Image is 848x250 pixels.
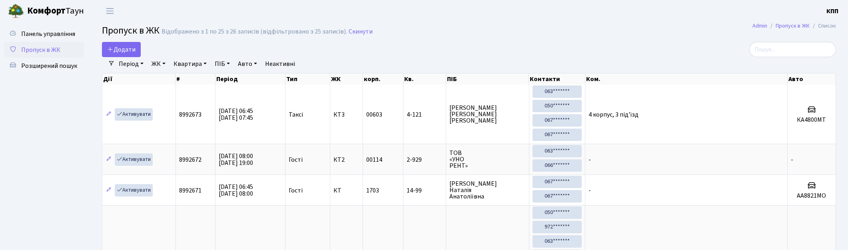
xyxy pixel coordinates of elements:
span: Додати [107,45,136,54]
span: Пропуск в ЖК [102,24,160,38]
a: КПП [826,6,838,16]
h5: КА4800МТ [791,116,832,124]
span: [DATE] 08:00 [DATE] 19:00 [219,152,253,167]
a: Активувати [115,184,153,196]
span: - [589,155,591,164]
a: Розширений пошук [4,58,84,74]
b: Комфорт [27,4,66,17]
a: Авто [235,57,260,71]
span: Пропуск в ЖК [21,46,60,54]
h5: АА8821МО [791,192,832,200]
span: Гості [289,187,303,194]
a: Період [116,57,147,71]
div: Відображено з 1 по 25 з 26 записів (відфільтровано з 25 записів). [162,28,347,36]
span: 14-99 [407,187,443,194]
th: Кв. [403,73,446,85]
th: корп. [363,73,403,85]
th: Дії [102,73,176,85]
span: 8992671 [179,186,202,195]
span: 2-929 [407,157,443,163]
span: Розширений пошук [21,62,77,70]
span: КТ [333,187,359,194]
a: Пропуск в ЖК [4,42,84,58]
span: 4-121 [407,111,443,118]
span: Таун [27,4,84,18]
b: КПП [826,7,838,16]
a: ЖК [148,57,169,71]
span: [DATE] 06:45 [DATE] 08:00 [219,183,253,198]
span: Гості [289,157,303,163]
a: Неактивні [262,57,298,71]
th: # [176,73,215,85]
span: [DATE] 06:45 [DATE] 07:45 [219,107,253,122]
input: Пошук... [749,42,836,57]
nav: breadcrumb [740,18,848,34]
a: Пропуск в ЖК [776,22,810,30]
th: ЖК [330,73,363,85]
th: Тип [285,73,331,85]
th: ПІБ [446,73,529,85]
span: ТОВ «УНО РЕНТ» [449,150,526,169]
span: - [791,155,793,164]
img: logo.png [8,3,24,19]
span: КТ2 [333,157,359,163]
a: Квартира [170,57,210,71]
th: Авто [788,73,836,85]
a: Активувати [115,153,153,166]
span: КТ3 [333,111,359,118]
a: Admin [752,22,767,30]
span: [PERSON_NAME] Наталія Анатоліївна [449,181,526,200]
th: Контакти [529,73,585,85]
span: - [589,186,591,195]
span: 1703 [366,186,379,195]
li: Список [810,22,836,30]
span: Таксі [289,111,303,118]
span: 00114 [366,155,382,164]
button: Переключити навігацію [100,4,120,18]
a: ПІБ [212,57,233,71]
a: Скинути [349,28,373,36]
th: Ком. [585,73,788,85]
th: Період [215,73,285,85]
span: Панель управління [21,30,75,38]
a: Панель управління [4,26,84,42]
span: 4 корпус, 3 під'їзд [589,110,638,119]
span: 8992673 [179,110,202,119]
span: 00603 [366,110,382,119]
a: Активувати [115,108,153,121]
span: 8992672 [179,155,202,164]
span: [PERSON_NAME] [PERSON_NAME] [PERSON_NAME] [449,105,526,124]
a: Додати [102,42,141,57]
